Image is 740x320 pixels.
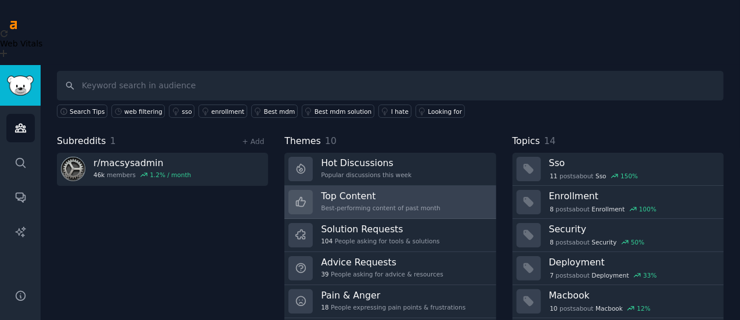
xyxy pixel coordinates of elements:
[284,285,496,318] a: Pain & Anger18People expressing pain points & frustrations
[549,256,716,268] h3: Deployment
[549,157,716,169] h3: Sso
[549,270,658,281] div: post s about
[592,238,617,246] span: Security
[264,107,295,116] div: Best mdm
[639,205,656,213] div: 100 %
[57,105,107,118] button: Search Tips
[321,237,333,245] span: 104
[416,105,465,118] a: Looking for
[284,186,496,219] a: Top ContentBest-performing content of past month
[61,157,85,181] img: macsysadmin
[592,271,629,279] span: Deployment
[512,134,540,149] span: Topics
[284,219,496,252] a: Solution Requests104People asking for tools & solutions
[550,238,554,246] span: 8
[550,205,554,213] span: 8
[198,105,247,118] a: enrollment
[544,135,555,146] span: 14
[57,153,268,186] a: r/macsysadmin46kmembers1.2% / month
[391,107,409,116] div: I hate
[549,303,652,314] div: post s about
[321,303,329,311] span: 18
[302,105,374,118] a: Best mdm solution
[321,204,441,212] div: Best-performing content of past month
[321,157,411,169] h3: Hot Discussions
[211,107,244,116] div: enrollment
[7,75,34,96] img: GummySearch logo
[284,134,321,149] span: Themes
[549,289,716,301] h3: Macbook
[550,172,557,180] span: 11
[512,219,724,252] a: Security8postsaboutSecurity50%
[321,190,441,202] h3: Top Content
[182,107,192,116] div: sso
[428,107,463,116] div: Looking for
[321,270,443,278] div: People asking for advice & resources
[549,237,646,247] div: post s about
[321,171,411,179] div: Popular discussions this week
[620,172,638,180] div: 150 %
[321,237,439,245] div: People asking for tools & solutions
[549,190,716,202] h3: Enrollment
[111,105,165,118] a: web filtering
[321,270,329,278] span: 39
[512,285,724,318] a: Macbook10postsaboutMacbook12%
[595,304,623,312] span: Macbook
[321,256,443,268] h3: Advice Requests
[512,186,724,219] a: Enrollment8postsaboutEnrollment100%
[57,134,106,149] span: Subreddits
[321,303,465,311] div: People expressing pain points & frustrations
[93,171,191,179] div: members
[93,157,191,169] h3: r/ macsysadmin
[631,238,644,246] div: 50 %
[124,107,163,116] div: web filtering
[550,271,554,279] span: 7
[284,153,496,186] a: Hot DiscussionsPopular discussions this week
[325,135,337,146] span: 10
[321,223,439,235] h3: Solution Requests
[592,205,625,213] span: Enrollment
[284,252,496,285] a: Advice Requests39People asking for advice & resources
[512,252,724,285] a: Deployment7postsaboutDeployment33%
[57,71,724,100] input: Keyword search in audience
[251,105,298,118] a: Best mdm
[595,172,607,180] span: Sso
[242,138,264,146] a: + Add
[378,105,411,118] a: I hate
[70,107,105,116] span: Search Tips
[315,107,372,116] div: Best mdm solution
[93,171,104,179] span: 46k
[549,204,658,214] div: post s about
[110,135,116,146] span: 1
[512,153,724,186] a: Sso11postsaboutSso150%
[549,223,716,235] h3: Security
[169,105,194,118] a: sso
[549,171,639,181] div: post s about
[150,171,191,179] div: 1.2 % / month
[550,304,557,312] span: 10
[321,289,465,301] h3: Pain & Anger
[643,271,656,279] div: 33 %
[637,304,651,312] div: 12 %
